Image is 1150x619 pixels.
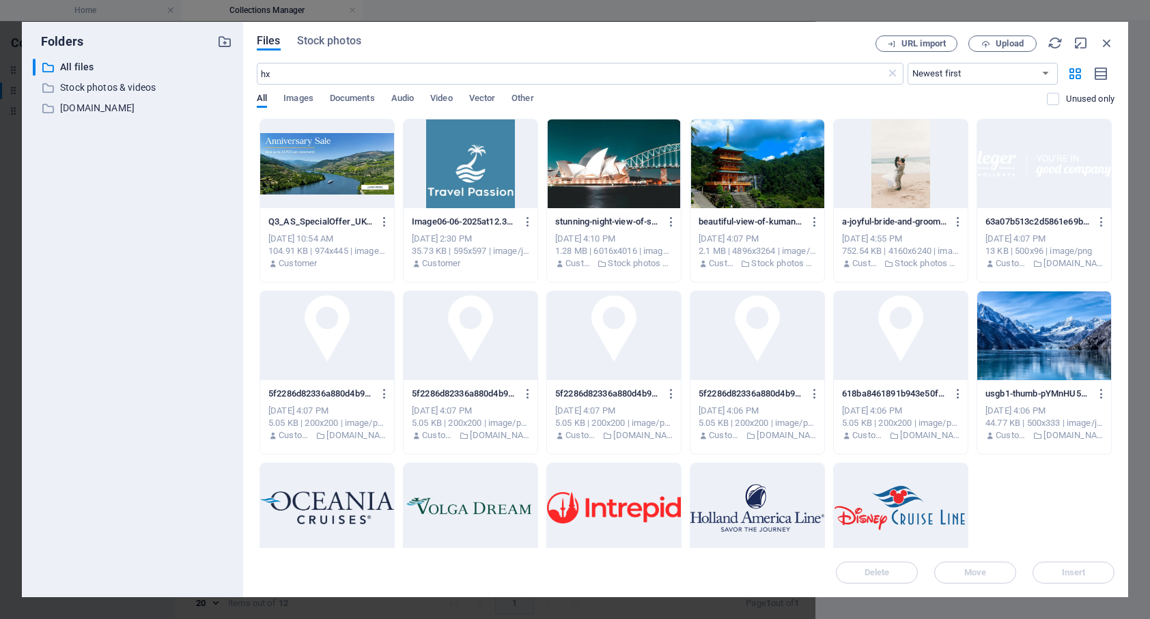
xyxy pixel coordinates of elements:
[699,245,816,257] div: 2.1 MB | 4896x3264 | image/jpeg
[257,33,281,49] span: Files
[852,429,886,442] p: Customer
[412,233,529,245] div: [DATE] 2:30 PM
[985,233,1103,245] div: [DATE] 4:07 PM
[901,40,946,48] span: URL import
[842,429,959,442] div: By: Customer | Folder: www.gocruiseandtravel.co.uk
[268,233,386,245] div: [DATE] 10:54 AM
[60,100,207,116] p: [DOMAIN_NAME]
[555,429,673,442] div: By: Customer | Folder: www.gocruiseandtravel.co.uk
[555,233,673,245] div: [DATE] 4:10 PM
[757,429,816,442] p: [DOMAIN_NAME]
[257,90,267,109] span: All
[268,245,386,257] div: 104.91 KB | 974x445 | image/avif
[412,216,516,228] p: Image06-06-2025at12.38-sWeypvKxKCsfHx_C4_G0KA.jpeg
[852,257,880,270] p: Customer
[330,90,375,109] span: Documents
[422,429,455,442] p: Customer
[699,417,816,429] div: 5.05 KB | 200x200 | image/png
[555,216,660,228] p: stunning-night-view-of-sydney-opera-house-and-harbour-bridge-beautifully-illuminated-against-a-cl...
[565,257,593,270] p: Customer
[555,417,673,429] div: 5.05 KB | 200x200 | image/png
[1066,93,1114,105] p: Displays only files that are not in use on the website. Files added during this session can still...
[33,79,232,96] div: Stock photos & videos
[985,388,1090,400] p: usgb1-thumb-pYMnHU5uBLWBHxqnlwodog.jpg
[608,257,673,270] p: Stock photos & videos
[257,63,886,85] input: Search
[985,429,1103,442] div: By: Customer | Folder: www.gocruiseandtravel.co.uk
[412,417,529,429] div: 5.05 KB | 200x200 | image/png
[412,429,529,442] div: By: Customer | Folder: www.gocruiseandtravel.co.uk
[709,257,737,270] p: Customer
[217,34,232,49] i: Create new folder
[842,417,959,429] div: 5.05 KB | 200x200 | image/png
[699,429,816,442] div: By: Customer | Folder: www.gocruiseandtravel.co.uk
[1099,35,1114,51] i: Close
[968,35,1037,52] button: Upload
[268,388,373,400] p: 5f2286d82336a880d4b97bce_location-icon-white-i7fk3AreHs8vllpIFHxwZQ.png
[842,388,946,400] p: 618ba8461891b943e50f6610_location-icon-white-SMhIOPVDz6ssD9Hx5UjssA.png
[699,388,803,400] p: 5f2286d82336a880d4b97bce_location-icon-white-h4PHXy-1iS7SP5XUe0RIHg.png
[268,429,386,442] div: By: Customer | Folder: www.gocruiseandtravel.co.uk
[1043,257,1103,270] p: [DOMAIN_NAME]
[985,417,1103,429] div: 44.77 KB | 500x333 | image/jpeg
[842,216,946,228] p: a-joyful-bride-and-groom-share-a-romantic-embrace-on-a-sandy-beach-iEPhcwbWflr_UhXY_-7wjg.jpeg
[297,33,361,49] span: Stock photos
[985,257,1103,270] div: By: Customer | Folder: www.gocruiseandtravel.co.uk
[555,257,673,270] div: By: Customer | Folder: Stock photos & videos
[511,90,533,109] span: Other
[985,245,1103,257] div: 13 KB | 500x96 | image/png
[33,100,232,117] div: [DOMAIN_NAME]
[391,90,414,109] span: Audio
[842,245,959,257] div: 752.54 KB | 4160x6240 | image/jpeg
[422,257,460,270] p: Customer
[1043,429,1103,442] p: [DOMAIN_NAME]
[699,216,803,228] p: beautiful-view-of-kumano-nachi-taisha-with-a-pagoda-surrounded-by-lush-green-mountains-and-a-wate...
[900,429,959,442] p: [DOMAIN_NAME]
[985,216,1090,228] p: 63a07b513c2d5861e69bb54a_leger_reverse-_GuqrZrM2KXXbpzePGTHXQ.png
[1048,35,1063,51] i: Reload
[842,405,959,417] div: [DATE] 4:06 PM
[842,233,959,245] div: [DATE] 4:55 PM
[1074,35,1089,51] i: Minimize
[279,429,312,442] p: Customer
[469,90,496,109] span: Vector
[60,80,207,96] p: Stock photos & videos
[268,216,373,228] p: Q3_AS_SpecialOffer_UK-E0_JHX29M00Boetsz-LKUw.avif
[279,257,317,270] p: Customer
[268,405,386,417] div: [DATE] 4:07 PM
[875,35,957,52] button: URL import
[326,429,386,442] p: [DOMAIN_NAME]
[283,90,313,109] span: Images
[751,257,816,270] p: Stock photos & videos
[412,245,529,257] div: 35.73 KB | 595x597 | image/jpeg
[412,405,529,417] div: [DATE] 4:07 PM
[33,33,83,51] p: Folders
[33,59,36,76] div: ​
[895,257,959,270] p: Stock photos & videos
[430,90,452,109] span: Video
[996,429,1029,442] p: Customer
[842,257,959,270] div: By: Customer | Folder: Stock photos & videos
[555,405,673,417] div: [DATE] 4:07 PM
[985,405,1103,417] div: [DATE] 4:06 PM
[268,417,386,429] div: 5.05 KB | 200x200 | image/png
[565,429,599,442] p: Customer
[555,388,660,400] p: 5f2286d82336a880d4b97bce_location-icon-white-nAVyRV2tLQZCzUPSe-hXeQ.png
[699,257,816,270] div: By: Customer | Folder: Stock photos & videos
[412,388,516,400] p: 5f2286d82336a880d4b97bce_location-icon-white-q69GBjvSIHx1QwCcqIHRFg.png
[699,405,816,417] div: [DATE] 4:06 PM
[470,429,529,442] p: [DOMAIN_NAME]
[996,40,1024,48] span: Upload
[60,59,207,75] p: All files
[613,429,673,442] p: [DOMAIN_NAME]
[555,245,673,257] div: 1.28 MB | 6016x4016 | image/jpeg
[996,257,1029,270] p: Customer
[699,233,816,245] div: [DATE] 4:07 PM
[709,429,742,442] p: Customer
